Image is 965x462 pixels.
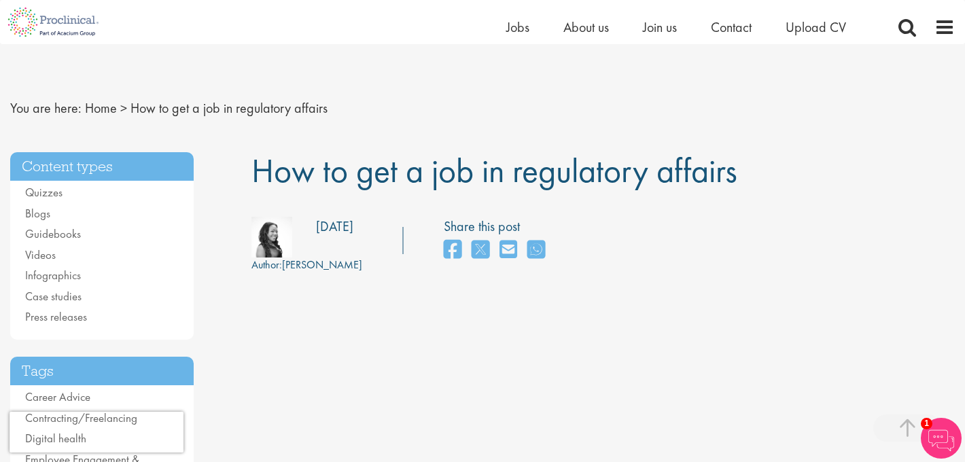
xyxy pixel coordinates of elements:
a: Quizzes [25,185,63,200]
span: You are here: [10,99,82,117]
a: Videos [25,247,56,262]
a: About us [563,18,609,36]
a: Upload CV [786,18,846,36]
div: [DATE] [316,217,353,236]
a: Guidebooks [25,226,81,241]
h3: Content types [10,152,194,181]
span: > [120,99,127,117]
img: Chatbot [921,418,962,459]
span: How to get a job in regulatory affairs [251,149,737,192]
a: Press releases [25,309,87,324]
a: Contracting/Freelancing [25,410,137,425]
a: share on email [499,236,517,265]
span: 1 [921,418,932,429]
span: How to get a job in regulatory affairs [130,99,328,117]
a: Jobs [506,18,529,36]
img: 383e1147-3b0e-4ab7-6ae9-08d7f17c413d [251,217,292,257]
a: share on facebook [444,236,461,265]
div: [PERSON_NAME] [251,257,362,273]
a: Career Advice [25,389,90,404]
a: Blogs [25,206,50,221]
span: Author: [251,257,282,272]
a: Case studies [25,289,82,304]
a: Infographics [25,268,81,283]
label: Share this post [444,217,552,236]
a: Join us [643,18,677,36]
h3: Tags [10,357,194,386]
a: share on twitter [472,236,489,265]
a: share on whats app [527,236,545,265]
iframe: reCAPTCHA [10,412,183,452]
a: Contact [711,18,752,36]
a: breadcrumb link [85,99,117,117]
